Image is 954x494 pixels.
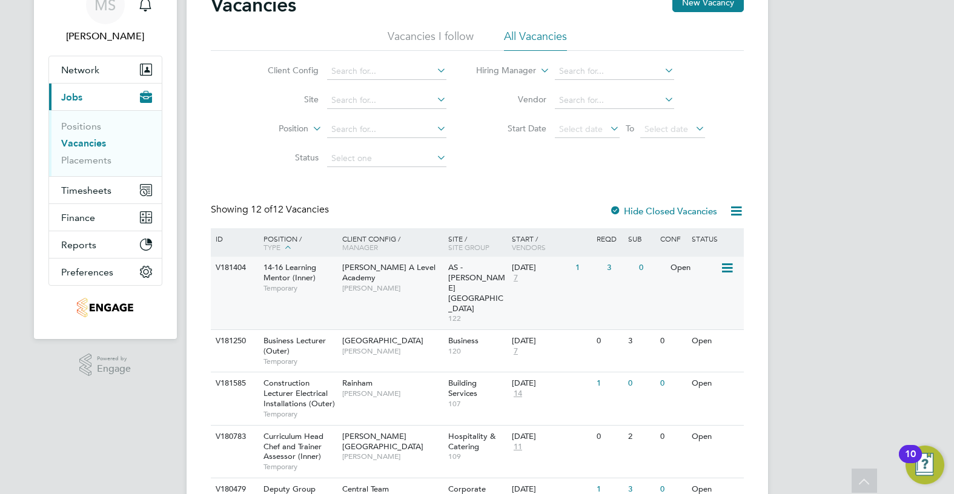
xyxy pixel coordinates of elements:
span: [PERSON_NAME][GEOGRAPHIC_DATA] [342,431,423,452]
span: Network [61,64,99,76]
button: Open Resource Center, 10 new notifications [906,446,944,484]
div: 0 [594,426,625,448]
div: V181585 [213,372,255,395]
a: Go to home page [48,298,162,317]
div: 3 [625,330,657,352]
span: 109 [448,452,506,461]
label: Hide Closed Vacancies [609,205,717,217]
input: Search for... [555,63,674,80]
div: V180783 [213,426,255,448]
span: Timesheets [61,185,111,196]
span: Type [263,242,280,252]
span: [GEOGRAPHIC_DATA] [342,335,423,346]
input: Search for... [327,92,446,109]
span: Construction Lecturer Electrical Installations (Outer) [263,378,335,409]
div: 3 [604,257,635,279]
span: Temporary [263,283,336,293]
label: Site [249,94,319,105]
div: Open [689,372,741,395]
div: 1 [572,257,604,279]
label: Vendor [477,94,546,105]
span: AS - [PERSON_NAME][GEOGRAPHIC_DATA] [448,262,505,314]
button: Reports [49,231,162,258]
a: Positions [61,120,101,132]
span: 120 [448,346,506,356]
span: Vendors [512,242,546,252]
span: [PERSON_NAME] [342,346,442,356]
label: Status [249,152,319,163]
div: 0 [636,257,667,279]
span: 14-16 Learning Mentor (Inner) [263,262,316,283]
span: Select date [644,123,688,134]
span: Manager [342,242,378,252]
span: Rainham [342,378,373,388]
span: 107 [448,399,506,409]
span: 14 [512,389,524,399]
div: ID [213,228,255,249]
div: 1 [594,372,625,395]
div: Position / [254,228,339,259]
img: jambo-logo-retina.png [77,298,133,317]
span: Temporary [263,357,336,366]
span: Monty Symons [48,29,162,44]
div: [DATE] [512,432,591,442]
div: Open [689,426,741,448]
div: 0 [657,330,689,352]
span: Business [448,335,479,346]
label: Position [239,123,308,135]
span: Select date [559,123,603,134]
span: 11 [512,442,524,452]
span: Finance [61,212,95,223]
span: Temporary [263,409,336,419]
span: 12 Vacancies [251,203,329,216]
input: Select one [327,150,446,167]
div: Open [667,257,720,279]
div: V181250 [213,330,255,352]
div: [DATE] [512,378,591,389]
div: V181404 [213,257,255,279]
input: Search for... [327,121,446,138]
div: 0 [657,372,689,395]
li: All Vacancies [504,29,567,51]
button: Timesheets [49,177,162,203]
div: 10 [905,454,916,470]
div: Sub [625,228,657,249]
div: Status [689,228,741,249]
span: [PERSON_NAME] [342,389,442,398]
span: 7 [512,273,520,283]
span: Hospitality & Catering [448,431,495,452]
span: [PERSON_NAME] A Level Academy [342,262,436,283]
span: 12 of [251,203,273,216]
a: Vacancies [61,137,106,149]
span: Central Team [342,484,389,494]
div: 0 [625,372,657,395]
div: Reqd [594,228,625,249]
span: Building Services [448,378,477,398]
div: [DATE] [512,336,591,346]
span: [PERSON_NAME] [342,452,442,461]
div: 2 [625,426,657,448]
button: Network [49,56,162,83]
li: Vacancies I follow [388,29,474,51]
span: Temporary [263,462,336,472]
a: Powered byEngage [79,354,131,377]
div: Site / [445,228,509,257]
span: Site Group [448,242,489,252]
button: Preferences [49,259,162,285]
span: Curriculum Head Chef and Trainer Assessor (Inner) [263,431,323,462]
div: 0 [657,426,689,448]
span: Jobs [61,91,82,103]
span: To [622,120,638,136]
div: Open [689,330,741,352]
span: Engage [97,364,131,374]
span: 7 [512,346,520,357]
label: Start Date [477,123,546,134]
span: [PERSON_NAME] [342,283,442,293]
span: Preferences [61,266,113,278]
label: Client Config [249,65,319,76]
input: Search for... [327,63,446,80]
div: Start / [509,228,594,257]
div: Jobs [49,110,162,176]
div: Conf [657,228,689,249]
div: [DATE] [512,263,569,273]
